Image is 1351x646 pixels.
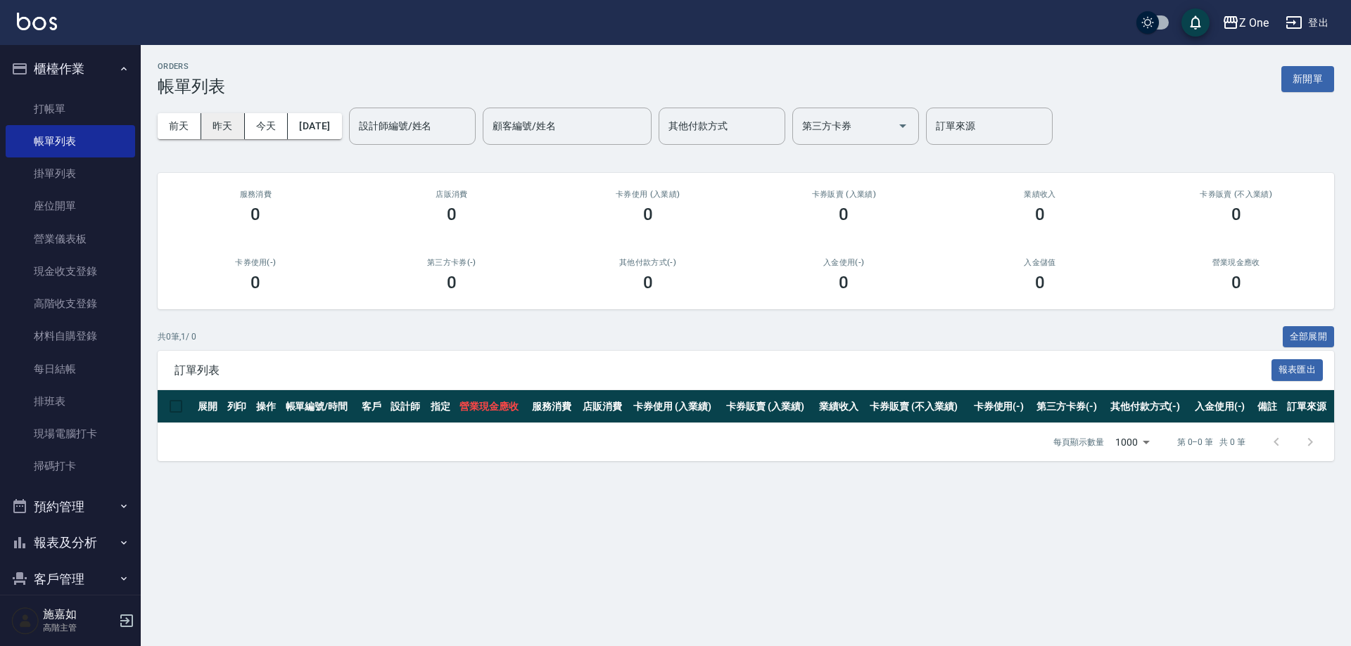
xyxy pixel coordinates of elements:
h3: 0 [1035,205,1045,224]
p: 高階主管 [43,621,115,634]
h3: 0 [839,205,849,224]
h2: 卡券販賣 (入業績) [763,190,925,199]
a: 每日結帳 [6,353,135,385]
th: 設計師 [387,390,427,423]
h2: 店販消費 [371,190,533,199]
h3: 服務消費 [175,190,337,199]
h2: 其他付款方式(-) [566,258,729,267]
th: 列印 [224,390,253,423]
h3: 0 [1231,205,1241,224]
a: 營業儀表板 [6,223,135,255]
th: 卡券使用(-) [970,390,1033,423]
p: 第 0–0 筆 共 0 筆 [1177,436,1245,448]
button: save [1181,8,1210,37]
h2: 卡券販賣 (不入業績) [1155,190,1317,199]
h3: 0 [447,205,457,224]
th: 業績收入 [816,390,866,423]
p: 每頁顯示數量 [1053,436,1104,448]
div: Z One [1239,14,1269,32]
a: 高階收支登錄 [6,288,135,320]
th: 第三方卡券(-) [1033,390,1107,423]
th: 店販消費 [579,390,630,423]
button: 報表匯出 [1271,359,1324,381]
h3: 0 [447,273,457,292]
button: 今天 [245,113,288,139]
h3: 0 [1231,273,1241,292]
h2: 第三方卡券(-) [371,258,533,267]
h2: 業績收入 [959,190,1122,199]
th: 入金使用(-) [1191,390,1254,423]
h2: ORDERS [158,62,225,71]
h3: 0 [643,205,653,224]
th: 營業現金應收 [456,390,528,423]
th: 卡券使用 (入業績) [630,390,723,423]
a: 材料自購登錄 [6,320,135,352]
h2: 入金使用(-) [763,258,925,267]
button: 新開單 [1281,66,1334,92]
a: 打帳單 [6,93,135,125]
h3: 帳單列表 [158,77,225,96]
a: 掛單列表 [6,157,135,190]
button: 登出 [1280,10,1334,36]
h2: 營業現金應收 [1155,258,1317,267]
th: 備註 [1254,390,1283,423]
a: 帳單列表 [6,125,135,157]
button: Open [892,115,914,137]
button: Z One [1217,8,1274,37]
th: 展開 [194,390,224,423]
th: 其他付款方式(-) [1107,390,1191,423]
button: 客戶管理 [6,561,135,597]
button: 全部展開 [1283,326,1335,348]
h3: 0 [250,273,260,292]
button: [DATE] [288,113,341,139]
a: 掃碼打卡 [6,450,135,482]
a: 現場電腦打卡 [6,418,135,450]
th: 卡券販賣 (不入業績) [866,390,970,423]
a: 報表匯出 [1271,363,1324,376]
a: 座位開單 [6,190,135,222]
th: 卡券販賣 (入業績) [723,390,816,423]
button: 報表及分析 [6,524,135,561]
button: 前天 [158,113,201,139]
img: Person [11,607,39,635]
a: 新開單 [1281,72,1334,85]
h3: 0 [839,273,849,292]
th: 操作 [253,390,282,423]
th: 訂單來源 [1283,390,1334,423]
a: 現金收支登錄 [6,255,135,288]
th: 指定 [427,390,457,423]
h3: 0 [643,273,653,292]
h3: 0 [1035,273,1045,292]
p: 共 0 筆, 1 / 0 [158,330,196,343]
th: 帳單編號/時間 [282,390,358,423]
img: Logo [17,13,57,30]
h3: 0 [250,205,260,224]
h2: 卡券使用(-) [175,258,337,267]
button: 櫃檯作業 [6,51,135,87]
th: 客戶 [358,390,388,423]
span: 訂單列表 [175,363,1271,377]
div: 1000 [1110,423,1155,461]
a: 排班表 [6,385,135,418]
h2: 卡券使用 (入業績) [566,190,729,199]
button: 昨天 [201,113,245,139]
h2: 入金儲值 [959,258,1122,267]
button: 預約管理 [6,489,135,525]
h5: 施嘉如 [43,607,115,621]
th: 服務消費 [528,390,579,423]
